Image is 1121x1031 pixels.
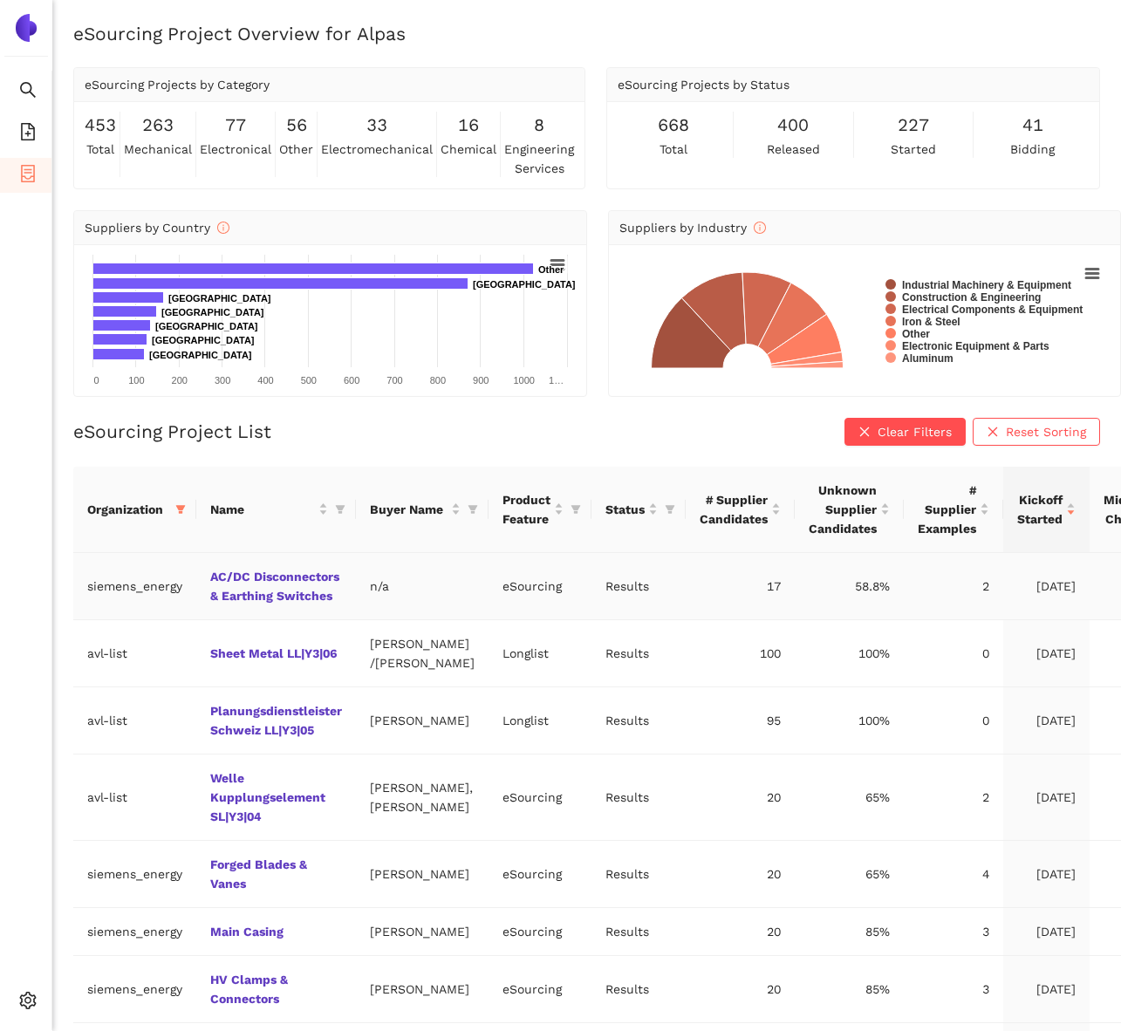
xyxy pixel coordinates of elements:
[973,418,1100,446] button: closeReset Sorting
[489,908,591,956] td: eSourcing
[86,140,114,159] span: total
[754,222,766,234] span: info-circle
[215,375,230,386] text: 300
[458,112,479,139] span: 16
[549,375,564,386] text: 1…
[686,620,795,687] td: 100
[335,504,345,515] span: filter
[468,504,478,515] span: filter
[538,264,564,275] text: Other
[1003,841,1090,908] td: [DATE]
[686,754,795,841] td: 20
[172,496,189,522] span: filter
[175,504,186,515] span: filter
[464,496,482,522] span: filter
[124,140,192,159] span: mechanical
[473,375,489,386] text: 900
[1003,620,1090,687] td: [DATE]
[93,375,99,386] text: 0
[904,908,1003,956] td: 3
[918,481,976,538] span: # Supplier Examples
[301,375,317,386] text: 500
[767,140,820,159] span: released
[85,78,270,92] span: eSourcing Projects by Category
[1003,687,1090,754] td: [DATE]
[686,553,795,620] td: 17
[344,375,359,386] text: 600
[904,841,1003,908] td: 4
[73,620,196,687] td: avl-list
[902,279,1071,291] text: Industrial Machinery & Equipment
[321,140,433,159] span: electromechanical
[902,340,1049,352] text: Electronic Equipment & Parts
[605,500,645,519] span: Status
[502,490,550,529] span: Product Feature
[618,78,789,92] span: eSourcing Projects by Status
[19,117,37,152] span: file-add
[902,316,960,328] text: Iron & Steel
[902,352,954,365] text: Aluminum
[1010,140,1055,159] span: bidding
[700,490,768,529] span: # Supplier Candidates
[1003,908,1090,956] td: [DATE]
[1022,112,1043,139] span: 41
[200,140,271,159] span: electronical
[844,418,966,446] button: closeClear Filters
[210,500,315,519] span: Name
[1003,553,1090,620] td: [DATE]
[87,500,168,519] span: Organization
[904,754,1003,841] td: 2
[332,496,349,522] span: filter
[795,467,904,553] th: this column's title is Unknown Supplier Candidates,this column is sortable
[619,221,766,235] span: Suppliers by Industry
[73,21,1100,46] h2: eSourcing Project Overview for Alpas
[1003,956,1090,1023] td: [DATE]
[904,956,1003,1023] td: 3
[73,956,196,1023] td: siemens_energy
[504,140,574,178] span: engineering services
[142,112,174,139] span: 263
[777,112,809,139] span: 400
[686,467,795,553] th: this column's title is # Supplier Candidates,this column is sortable
[858,426,871,440] span: close
[489,754,591,841] td: eSourcing
[356,553,489,620] td: n/a
[902,291,1041,304] text: Construction & Engineering
[128,375,144,386] text: 100
[591,553,686,620] td: Results
[149,350,252,360] text: [GEOGRAPHIC_DATA]
[591,754,686,841] td: Results
[658,112,689,139] span: 668
[686,956,795,1023] td: 20
[489,467,591,553] th: this column's title is Product Feature,this column is sortable
[902,304,1083,316] text: Electrical Components & Equipment
[904,467,1003,553] th: this column's title is # Supplier Examples,this column is sortable
[661,496,679,522] span: filter
[152,335,255,345] text: [GEOGRAPHIC_DATA]
[665,504,675,515] span: filter
[795,754,904,841] td: 65%
[473,279,576,290] text: [GEOGRAPHIC_DATA]
[660,140,687,159] span: total
[513,375,534,386] text: 1000
[686,687,795,754] td: 95
[225,112,246,139] span: 77
[356,908,489,956] td: [PERSON_NAME]
[370,500,448,519] span: Buyer Name
[73,687,196,754] td: avl-list
[809,481,877,538] span: Unknown Supplier Candidates
[356,841,489,908] td: [PERSON_NAME]
[489,687,591,754] td: Longlist
[73,419,271,444] h2: eSourcing Project List
[161,307,264,317] text: [GEOGRAPHIC_DATA]
[686,841,795,908] td: 20
[795,620,904,687] td: 100%
[795,908,904,956] td: 85%
[1003,754,1090,841] td: [DATE]
[441,140,496,159] span: chemical
[356,467,489,553] th: this column's title is Buyer Name,this column is sortable
[73,908,196,956] td: siemens_energy
[891,140,936,159] span: started
[85,221,229,235] span: Suppliers by Country
[795,553,904,620] td: 58.8%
